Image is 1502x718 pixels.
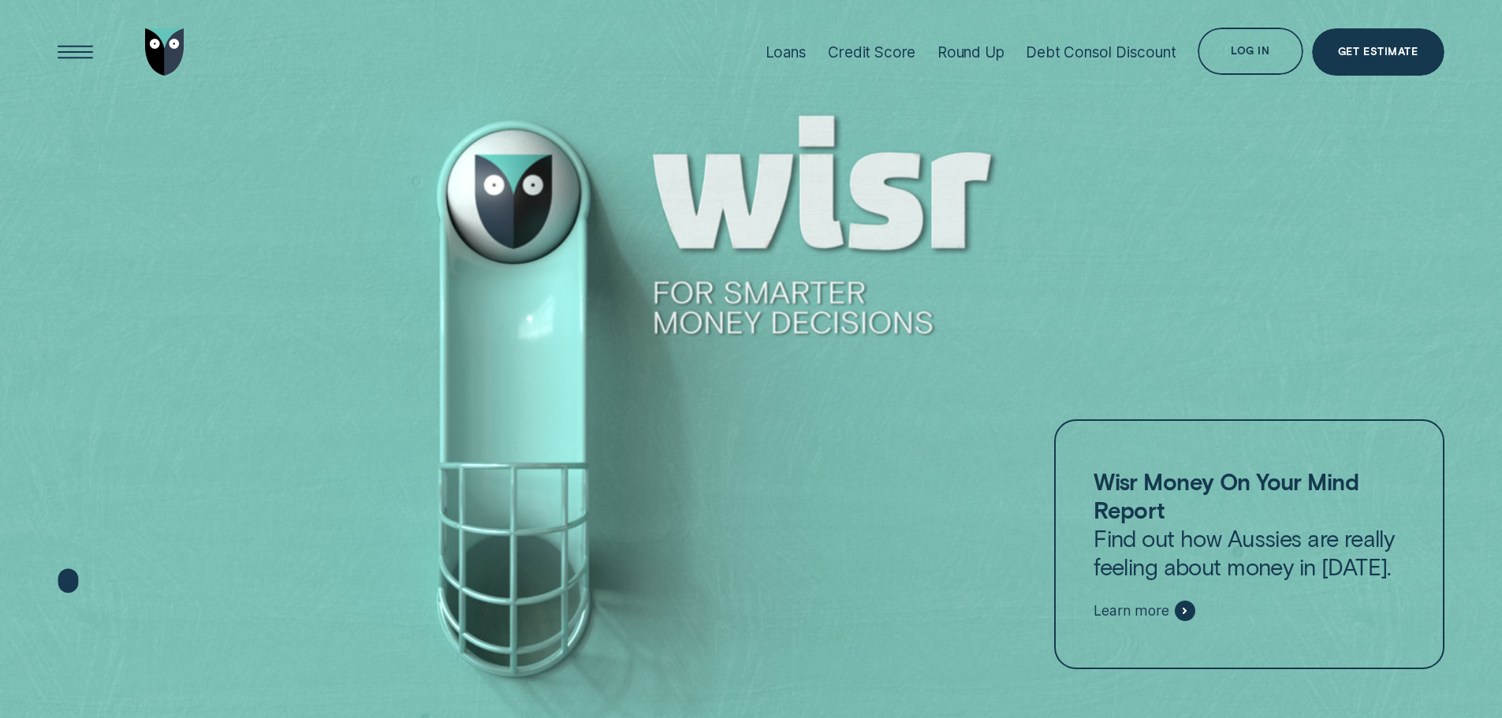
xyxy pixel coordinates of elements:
span: Learn more [1094,602,1168,619]
div: Credit Score [828,43,915,61]
div: Round Up [937,43,1004,61]
img: Wisr [145,28,184,76]
strong: Wisr Money On Your Mind Report [1094,467,1359,523]
div: Debt Consol Discount [1026,43,1176,61]
button: Open Menu [52,28,99,76]
a: Wisr Money On Your Mind ReportFind out how Aussies are really feeling about money in [DATE].Learn... [1054,419,1444,670]
a: Get Estimate [1312,28,1444,76]
div: Loans [766,43,807,61]
p: Find out how Aussies are really feeling about money in [DATE]. [1094,467,1404,581]
button: Log in [1198,28,1303,75]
